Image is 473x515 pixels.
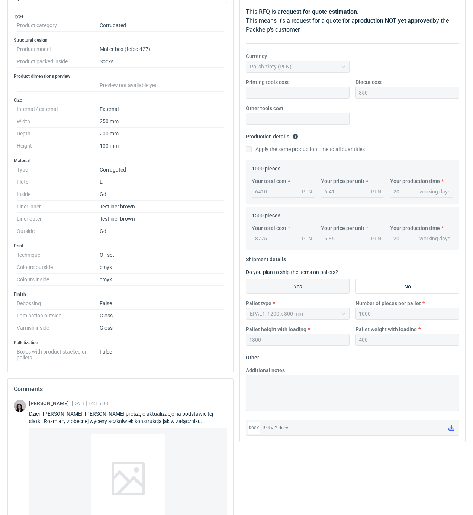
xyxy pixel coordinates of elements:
[17,297,100,310] dt: Debossing
[17,249,100,261] dt: Technique
[246,367,285,374] label: Additional notes
[17,261,100,274] dt: Colours outside
[100,128,224,140] dd: 200 mm
[100,249,224,261] dd: Offset
[14,13,227,19] h3: Type
[17,322,100,334] dt: Varnish inside
[100,274,224,286] dd: cmyk
[29,400,72,406] span: [PERSON_NAME]
[246,269,338,275] label: Do you plan to ship the items on pallets?
[302,188,312,195] div: PLN
[100,140,224,152] dd: 100 mm
[14,291,227,297] h3: Finish
[246,352,259,361] legend: Other
[17,43,100,55] dt: Product model
[100,310,224,322] dd: Gloss
[321,177,364,185] label: Your price per unit
[17,176,100,188] dt: Flute
[29,410,227,425] div: Dzień [PERSON_NAME], [PERSON_NAME] proszę o aktualizacje na podstawie tej siatki. Rozmiary z obec...
[17,188,100,201] dt: Inside
[14,385,227,394] h2: Comments
[17,201,100,213] dt: Liner inner
[17,225,100,237] dt: Outside
[100,213,224,225] dd: Testliner brown
[263,424,443,432] div: BZKV-2.docx
[246,253,286,262] legend: Shipment details
[252,177,286,185] label: Your total cost
[355,326,417,333] label: Pallet weight with loading
[100,201,224,213] dd: Testliner brown
[17,164,100,176] dt: Type
[14,97,227,103] h3: Size
[248,422,260,434] div: docx
[355,300,421,307] label: Number of pieces per pallet
[100,346,224,361] dd: False
[72,400,108,406] span: [DATE] 14:15:08
[419,188,450,195] div: working days
[14,400,26,412] img: Sebastian Markut
[390,177,440,185] label: Your production time
[17,55,100,68] dt: Product packed inside
[100,261,224,274] dd: cmyk
[14,37,227,43] h3: Structural design
[100,82,158,88] span: Preview not available yet.
[246,7,459,34] p: This RFQ is a . This means it's a request for a quote for a by the Packhelp's customer.
[246,131,298,140] legend: Production details
[100,19,224,32] dd: Corrugated
[252,224,286,232] label: Your total cost
[246,300,271,307] label: Pallet type
[100,225,224,237] dd: Gd
[17,274,100,286] dt: Colours inside
[281,8,357,15] strong: request for quote estimation
[100,55,224,68] dd: Socks
[302,235,312,242] div: PLN
[246,375,459,411] textarea: -
[100,164,224,176] dd: Corrugated
[17,310,100,322] dt: Lamination outside
[355,79,382,86] label: Diecut cost
[100,103,224,115] dd: External
[100,115,224,128] dd: 250 mm
[100,176,224,188] dd: E
[246,52,267,60] label: Currency
[100,43,224,55] dd: Mailer box (fefco 427)
[246,79,289,86] label: Printing tools cost
[17,140,100,152] dt: Height
[100,188,224,201] dd: Gd
[17,213,100,225] dt: Liner outer
[14,73,227,79] h3: Product dimensions preview
[252,163,280,172] legend: 1000 pieces
[252,209,280,218] legend: 1500 pieces
[371,188,381,195] div: PLN
[17,103,100,115] dt: Internal / external
[355,17,433,24] strong: production NOT yet approved
[17,19,100,32] dt: Product category
[14,340,227,346] h3: Palletization
[17,115,100,128] dt: Width
[371,235,381,242] div: PLN
[14,158,227,164] h3: Material
[17,128,100,140] dt: Depth
[419,235,450,242] div: working days
[14,243,227,249] h3: Print
[17,346,100,361] dt: Boxes with product stacked on pallets
[246,326,306,333] label: Pallet height with loading
[100,322,224,334] dd: Gloss
[390,224,440,232] label: Your production time
[100,297,224,310] dd: False
[246,105,283,112] label: Other tools cost
[246,145,365,153] label: Apply the same production time to all quantities
[321,224,364,232] label: Your price per unit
